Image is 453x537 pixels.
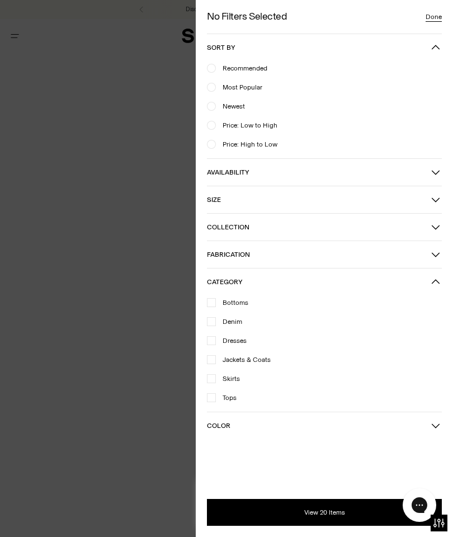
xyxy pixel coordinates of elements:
[216,101,245,111] span: Newest
[207,422,431,430] span: Color
[207,278,431,286] span: Category
[216,393,237,403] span: Tops
[207,268,442,295] button: Category
[207,214,442,241] button: Collection
[207,44,431,51] span: Sort by
[207,499,442,526] button: View 20 Items
[216,298,248,308] span: Bottoms
[207,168,431,176] span: Availability
[207,412,442,439] button: Color
[207,11,287,22] h2: No Filters Selected
[216,120,277,130] span: Price: Low to High
[207,186,442,213] button: Size
[216,374,240,384] span: Skirts
[397,484,442,526] iframe: Gorgias live chat messenger
[207,159,442,186] button: Availability
[207,34,442,61] button: Sort by
[216,139,277,149] span: Price: High to Low
[421,11,446,22] button: Close
[216,355,271,365] span: Jackets & Coats
[207,241,442,268] button: Fabrication
[207,223,431,231] span: Collection
[216,63,267,73] span: Recommended
[207,251,431,258] span: Fabrication
[216,317,242,327] span: Denim
[216,82,262,92] span: Most Popular
[216,336,247,346] span: Dresses
[9,494,112,528] iframe: Sign Up via Text for Offers
[207,196,431,204] span: Size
